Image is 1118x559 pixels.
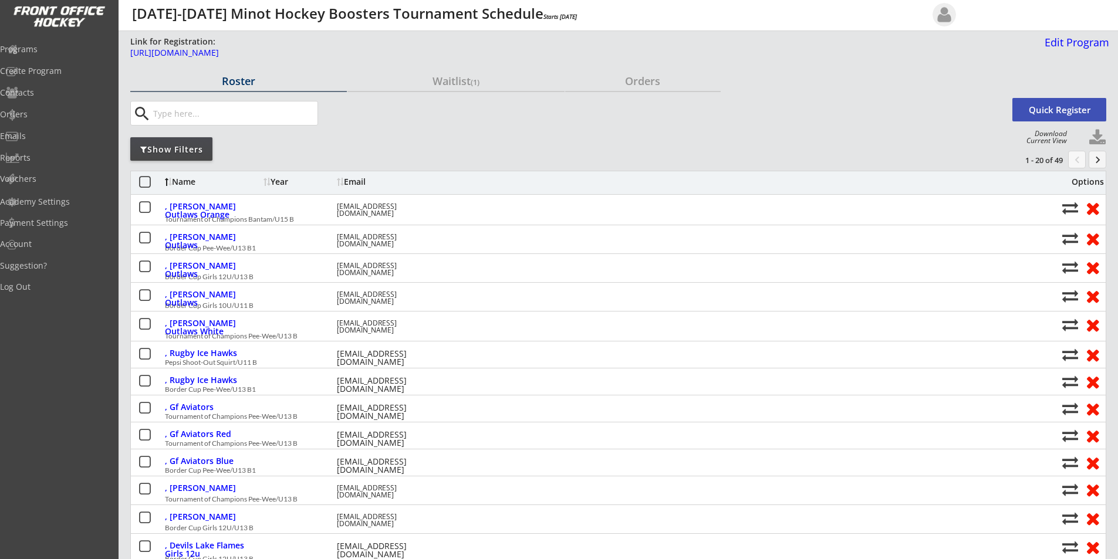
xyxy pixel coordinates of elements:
div: 1 - 20 of 49 [1002,155,1063,165]
div: , Rugby Ice Hawks [165,349,261,357]
button: Quick Register [1012,98,1106,121]
div: , [PERSON_NAME] [165,513,261,521]
div: , Devils Lake Flames Girls 12u [165,541,261,558]
div: Border Cup Pee-Wee/U13 B1 [165,467,1056,474]
div: Show Filters [130,144,212,155]
div: [EMAIL_ADDRESS][DOMAIN_NAME] [337,431,443,447]
div: [URL][DOMAIN_NAME] [130,49,722,57]
button: chevron_left [1068,151,1086,168]
div: Border Cup Girls 10U/U11 B [165,302,1056,309]
div: , [PERSON_NAME] Outlaws [165,233,261,249]
div: [EMAIL_ADDRESS][DOMAIN_NAME] [337,542,443,558]
div: [EMAIL_ADDRESS][DOMAIN_NAME] [337,233,443,248]
div: Email [337,178,443,186]
div: Border Cup Pee-Wee/U13 B1 [165,386,1056,393]
div: Download Current View [1021,130,1067,144]
div: , [PERSON_NAME] Outlaws White [165,319,261,336]
div: , [PERSON_NAME] Outlaws [165,290,261,307]
button: Move player [1062,401,1078,416]
div: Border Cup Pee-Wee/U13 B1 [165,245,1056,252]
button: Remove from roster (no refund) [1082,480,1103,499]
button: Move player [1062,317,1078,333]
div: [EMAIL_ADDRESS][DOMAIN_NAME] [337,262,443,276]
button: Remove from roster (no refund) [1082,453,1103,472]
div: , Rugby Ice Hawks [165,376,261,384]
button: Move player [1062,482,1078,497]
div: [EMAIL_ADDRESS][DOMAIN_NAME] [337,404,443,420]
button: Move player [1062,288,1078,304]
div: , [PERSON_NAME] Outlaws Orange [165,202,261,219]
button: Move player [1062,231,1078,246]
div: [EMAIL_ADDRESS][DOMAIN_NAME] [337,458,443,474]
div: Edit Program [1040,37,1109,48]
button: search [132,104,151,123]
div: Tournament of Champions Pee-Wee/U13 B [165,440,1056,447]
div: [EMAIL_ADDRESS][DOMAIN_NAME] [337,203,443,217]
div: Border Cup Girls 12U/U13 B [165,524,1056,531]
div: Year [264,178,334,186]
div: [EMAIL_ADDRESS][DOMAIN_NAME] [337,320,443,334]
font: (1) [471,77,479,87]
button: Remove from roster (no refund) [1082,426,1103,445]
div: [EMAIL_ADDRESS][DOMAIN_NAME] [337,513,443,527]
button: Remove from roster (no refund) [1082,199,1103,217]
button: Move player [1062,259,1078,275]
div: Tournament of Champions Pee-Wee/U13 B [165,496,1056,503]
button: Remove from roster (no refund) [1082,538,1103,556]
button: Move player [1062,539,1078,555]
div: [EMAIL_ADDRESS][DOMAIN_NAME] [337,291,443,305]
button: Remove from roster (no refund) [1082,399,1103,418]
button: Move player [1062,510,1078,526]
input: Type here... [151,101,318,125]
div: Orders [565,76,721,86]
button: Move player [1062,374,1078,389]
div: Border Cup Girls 12U/U13 B [165,273,1056,280]
button: Move player [1062,347,1078,362]
div: [EMAIL_ADDRESS][DOMAIN_NAME] [337,485,443,499]
div: Tournament of Champions Pee-Wee/U13 B [165,333,1056,340]
a: [URL][DOMAIN_NAME] [130,49,722,63]
button: keyboard_arrow_right [1089,151,1106,168]
div: Name [165,178,261,186]
button: Remove from roster (no refund) [1082,316,1103,334]
div: Waitlist [347,76,564,86]
div: Pepsi Shoot-Out Squirt/U11 B [165,359,1056,366]
div: , Gf Aviators [165,403,261,411]
div: , Gf Aviators Red [165,430,261,438]
button: Remove from roster (no refund) [1082,345,1103,364]
div: , [PERSON_NAME] Outlaws [165,262,261,278]
div: , [PERSON_NAME] [165,484,261,492]
button: Remove from roster (no refund) [1082,258,1103,276]
div: Options [1062,178,1104,186]
div: Roster [130,76,347,86]
em: Starts [DATE] [543,12,577,21]
button: Move player [1062,455,1078,470]
button: Remove from roster (no refund) [1082,287,1103,305]
a: Edit Program [1040,37,1109,57]
button: Remove from roster (no refund) [1082,509,1103,527]
button: Move player [1062,200,1078,216]
div: [EMAIL_ADDRESS][DOMAIN_NAME] [337,377,443,393]
div: Tournament of Champions Pee-Wee/U13 B [165,413,1056,420]
button: Click to download full roster. Your browser settings may try to block it, check your security set... [1089,129,1106,147]
button: Remove from roster (no refund) [1082,229,1103,248]
button: Remove from roster (no refund) [1082,372,1103,391]
div: Tournament of Champions Bantam/U15 B [165,216,1056,223]
div: [EMAIL_ADDRESS][DOMAIN_NAME] [337,350,443,366]
div: Link for Registration: [130,36,217,48]
div: , Gf Aviators Blue [165,457,261,465]
button: Move player [1062,428,1078,443]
